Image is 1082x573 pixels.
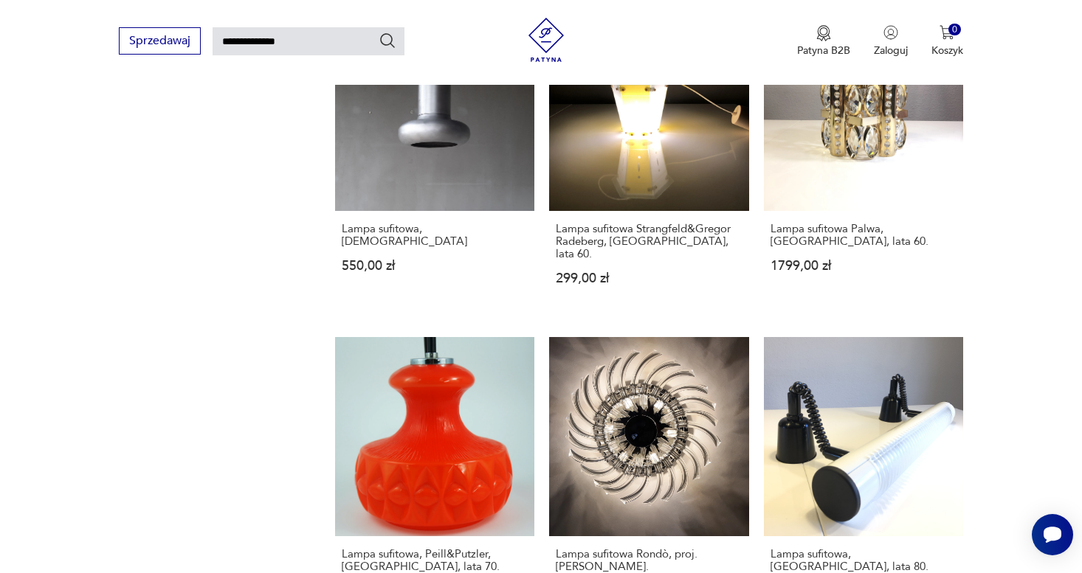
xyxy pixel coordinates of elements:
[883,25,898,40] img: Ikonka użytkownika
[549,12,748,313] a: Lampa sufitowa Strangfeld&Gregor Radeberg, Niemcy, lata 60.Lampa sufitowa Strangfeld&Gregor Radeb...
[335,12,534,313] a: Lampa sufitowa, aluminiowaLampa sufitowa, [DEMOGRAPHIC_DATA]550,00 zł
[119,37,201,47] a: Sprzedawaj
[556,272,742,285] p: 299,00 zł
[931,25,963,58] button: 0Koszyk
[797,25,850,58] button: Patyna B2B
[556,223,742,260] h3: Lampa sufitowa Strangfeld&Gregor Radeberg, [GEOGRAPHIC_DATA], lata 60.
[524,18,568,62] img: Patyna - sklep z meblami i dekoracjami vintage
[797,25,850,58] a: Ikona medaluPatyna B2B
[342,223,528,248] h3: Lampa sufitowa, [DEMOGRAPHIC_DATA]
[379,32,396,49] button: Szukaj
[764,12,963,313] a: Lampa sufitowa Palwa, Niemcy, lata 60.Lampa sufitowa Palwa, [GEOGRAPHIC_DATA], lata 60.1799,00 zł
[816,25,831,41] img: Ikona medalu
[797,44,850,58] p: Patyna B2B
[771,260,957,272] p: 1799,00 zł
[771,223,957,248] h3: Lampa sufitowa Palwa, [GEOGRAPHIC_DATA], lata 60.
[931,44,963,58] p: Koszyk
[119,27,201,55] button: Sprzedawaj
[940,25,954,40] img: Ikona koszyka
[342,548,528,573] h3: Lampa sufitowa, Peill&Putzler, [GEOGRAPHIC_DATA], lata 70.
[874,25,908,58] button: Zaloguj
[1032,514,1073,555] iframe: Smartsupp widget button
[342,260,528,272] p: 550,00 zł
[948,24,961,36] div: 0
[771,548,957,573] h3: Lampa sufitowa, [GEOGRAPHIC_DATA], lata 80.
[874,44,908,58] p: Zaloguj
